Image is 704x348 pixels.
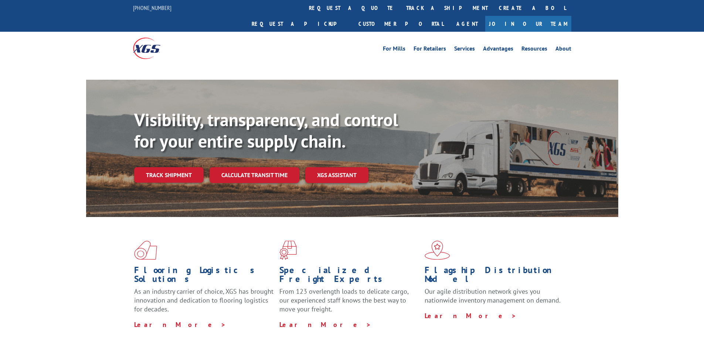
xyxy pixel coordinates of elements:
a: Request a pickup [246,16,353,32]
a: Advantages [483,46,513,54]
a: For Retailers [414,46,446,54]
p: From 123 overlength loads to delicate cargo, our experienced staff knows the best way to move you... [279,287,419,320]
a: Services [454,46,475,54]
img: xgs-icon-total-supply-chain-intelligence-red [134,241,157,260]
h1: Specialized Freight Experts [279,266,419,287]
a: Resources [521,46,547,54]
a: Agent [449,16,485,32]
h1: Flooring Logistics Solutions [134,266,274,287]
b: Visibility, transparency, and control for your entire supply chain. [134,108,398,152]
a: XGS ASSISTANT [305,167,368,183]
a: For Mills [383,46,405,54]
span: Our agile distribution network gives you nationwide inventory management on demand. [425,287,561,304]
a: Join Our Team [485,16,571,32]
img: xgs-icon-flagship-distribution-model-red [425,241,450,260]
a: About [555,46,571,54]
a: Learn More > [134,320,226,329]
a: Learn More > [425,311,517,320]
a: Track shipment [134,167,204,183]
a: Learn More > [279,320,371,329]
span: As an industry carrier of choice, XGS has brought innovation and dedication to flooring logistics... [134,287,273,313]
a: Calculate transit time [210,167,299,183]
img: xgs-icon-focused-on-flooring-red [279,241,297,260]
h1: Flagship Distribution Model [425,266,564,287]
a: [PHONE_NUMBER] [133,4,171,11]
a: Customer Portal [353,16,449,32]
